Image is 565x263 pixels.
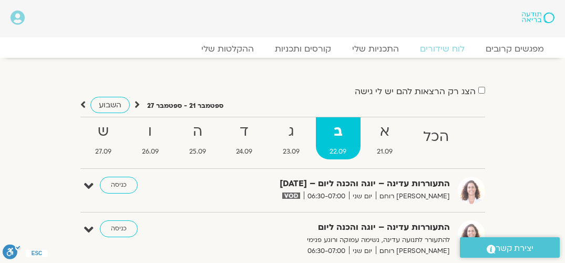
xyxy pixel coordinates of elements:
[100,220,138,237] a: כניסה
[224,220,450,235] strong: התעוררות עדינה – יוגה והכנה ליום
[363,120,407,144] strong: א
[304,191,349,202] span: 06:30-07:00
[269,146,314,157] span: 23.09
[264,44,342,54] a: קורסים ותכניות
[175,146,220,157] span: 25.09
[128,117,173,159] a: ו26.09
[316,120,361,144] strong: ב
[175,120,220,144] strong: ה
[81,120,126,144] strong: ש
[100,177,138,194] a: כניסה
[342,44,409,54] a: התכניות שלי
[282,193,300,199] img: vodicon
[475,44,554,54] a: מפגשים קרובים
[191,44,264,54] a: ההקלטות שלי
[349,191,376,202] span: יום שני
[269,117,314,159] a: ג23.09
[269,120,314,144] strong: ג
[224,235,450,246] p: להתעורר לתנועה עדינה, נשימה עמוקה ורוגע פנימי
[496,241,533,256] span: יצירת קשר
[409,125,463,149] strong: הכל
[363,146,407,157] span: 21.09
[224,177,450,191] strong: התעוררות עדינה – יוגה והכנה ליום – [DATE]
[316,117,361,159] a: ב22.09
[349,246,376,257] span: יום שני
[175,117,220,159] a: ה25.09
[460,237,560,258] a: יצירת קשר
[81,117,126,159] a: ש27.09
[11,44,554,54] nav: Menu
[222,117,266,159] a: ד24.09
[376,246,450,257] span: [PERSON_NAME] רוחם
[128,120,173,144] strong: ו
[147,100,223,112] p: ספטמבר 21 - ספטמבר 27
[376,191,450,202] span: [PERSON_NAME] רוחם
[355,87,476,96] label: הצג רק הרצאות להם יש לי גישה
[99,100,121,110] span: השבוע
[81,146,126,157] span: 27.09
[409,44,475,54] a: לוח שידורים
[222,146,266,157] span: 24.09
[222,120,266,144] strong: ד
[409,117,463,159] a: הכל
[128,146,173,157] span: 26.09
[363,117,407,159] a: א21.09
[90,97,130,113] a: השבוע
[304,246,349,257] span: 06:30-07:00
[316,146,361,157] span: 22.09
